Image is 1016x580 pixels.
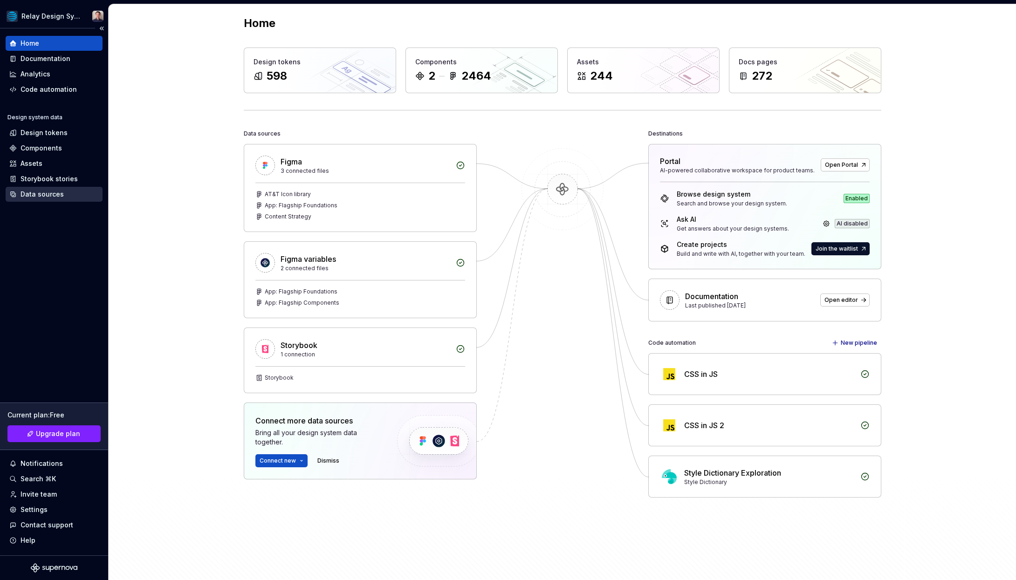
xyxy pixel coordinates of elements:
[677,190,787,199] div: Browse design system
[265,288,337,295] div: App: Flagship Foundations
[6,36,103,51] a: Home
[844,194,870,203] div: Enabled
[6,502,103,517] a: Settings
[21,174,78,184] div: Storybook stories
[660,167,815,174] div: AI-powered collaborative workspace for product teams.
[428,68,435,83] div: 2
[6,67,103,82] a: Analytics
[21,143,62,153] div: Components
[21,69,50,79] div: Analytics
[461,68,491,83] div: 2464
[811,242,870,255] button: Join the waitlist
[6,125,103,140] a: Design tokens
[6,82,103,97] a: Code automation
[317,457,339,464] span: Dismiss
[21,128,68,137] div: Design tokens
[590,68,613,83] div: 244
[752,68,772,83] div: 272
[648,336,696,349] div: Code automation
[825,161,858,169] span: Open Portal
[7,114,62,121] div: Design system data
[265,191,311,198] div: AT&T Icon library
[567,48,720,93] a: Assets244
[6,141,103,156] a: Components
[6,156,103,171] a: Assets
[6,518,103,532] button: Contact support
[255,454,308,467] button: Connect new
[677,215,789,224] div: Ask AI
[685,291,738,302] div: Documentation
[21,39,39,48] div: Home
[816,245,858,252] span: Join the waitlist
[36,429,80,438] span: Upgrade plan
[684,420,724,431] div: CSS in JS 2
[281,167,450,175] div: 3 connected files
[254,57,386,67] div: Design tokens
[21,536,35,545] div: Help
[255,415,381,426] div: Connect more data sources
[265,213,311,220] div: Content Strategy
[405,48,558,93] a: Components22464
[21,190,64,199] div: Data sources
[829,336,881,349] button: New pipeline
[260,457,296,464] span: Connect new
[2,6,106,26] button: Relay Design SystemBobby Tan
[729,48,881,93] a: Docs pages272
[31,563,77,573] svg: Supernova Logo
[21,474,56,484] div: Search ⌘K
[281,340,317,351] div: Storybook
[244,16,275,31] h2: Home
[265,202,337,209] div: App: Flagship Foundations
[660,156,680,167] div: Portal
[7,410,101,420] div: Current plan : Free
[267,68,287,83] div: 598
[7,11,18,22] img: 25159035-79e5-4ffd-8a60-56b794307018.png
[820,293,870,307] a: Open editor
[244,48,396,93] a: Design tokens598
[244,241,477,318] a: Figma variables2 connected filesApp: Flagship FoundationsApp: Flagship Components
[244,127,281,140] div: Data sources
[685,302,815,309] div: Last published [DATE]
[415,57,548,67] div: Components
[677,240,805,249] div: Create projects
[684,368,718,380] div: CSS in JS
[841,339,877,347] span: New pipeline
[648,127,683,140] div: Destinations
[21,85,77,94] div: Code automation
[6,471,103,486] button: Search ⌘K
[577,57,710,67] div: Assets
[281,156,302,167] div: Figma
[281,253,336,265] div: Figma variables
[739,57,872,67] div: Docs pages
[6,171,103,186] a: Storybook stories
[21,459,63,468] div: Notifications
[677,200,787,207] div: Search and browse your design system.
[6,51,103,66] a: Documentation
[6,487,103,502] a: Invite team
[92,11,103,22] img: Bobby Tan
[684,467,781,478] div: Style Dictionary Exploration
[265,374,294,382] div: Storybook
[684,478,855,486] div: Style Dictionary
[21,490,57,499] div: Invite team
[835,219,870,228] div: AI disabled
[244,328,477,393] a: Storybook1 connectionStorybook
[265,299,339,307] div: App: Flagship Components
[21,12,81,21] div: Relay Design System
[677,250,805,258] div: Build and write with AI, together with your team.
[6,533,103,548] button: Help
[7,425,101,442] button: Upgrade plan
[244,144,477,232] a: Figma3 connected filesAT&T Icon libraryApp: Flagship FoundationsContent Strategy
[6,187,103,202] a: Data sources
[677,225,789,232] div: Get answers about your design systems.
[21,505,48,514] div: Settings
[281,265,450,272] div: 2 connected files
[21,159,42,168] div: Assets
[313,454,343,467] button: Dismiss
[821,158,870,171] a: Open Portal
[21,520,73,530] div: Contact support
[6,456,103,471] button: Notifications
[255,428,381,447] div: Bring all your design system data together.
